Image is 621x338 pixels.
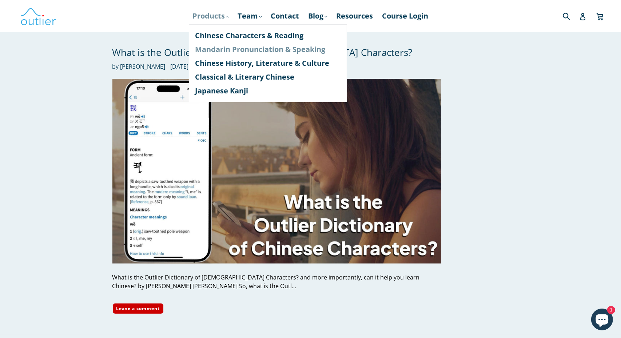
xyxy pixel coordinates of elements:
img: What is the Outlier Dictionary of Chinese Characters? [112,79,441,263]
img: Outlier Linguistics [20,5,56,27]
a: Team [234,9,266,23]
a: Chinese History, Literature & Culture [195,56,341,70]
div: What is the Outlier Dictionary of [DEMOGRAPHIC_DATA] Characters? and more importantly, can it hel... [112,273,441,290]
a: Classical & Literary Chinese [195,70,341,84]
span: by [PERSON_NAME] [112,62,166,71]
a: Contact [267,9,303,23]
input: Search [561,8,581,23]
a: Blog [305,9,331,23]
a: Products [189,9,232,23]
a: Resources [333,9,377,23]
time: [DATE] [171,63,189,71]
a: Chinese Characters & Reading [195,29,341,43]
a: What is the Outlier Dictionary of [DEMOGRAPHIC_DATA] Characters? [112,46,413,59]
a: Course Login [379,9,432,23]
a: Japanese Kanji [195,84,341,98]
a: Mandarin Pronunciation & Speaking [195,43,341,56]
a: Leave a comment [112,303,164,314]
inbox-online-store-chat: Shopify online store chat [589,309,615,332]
